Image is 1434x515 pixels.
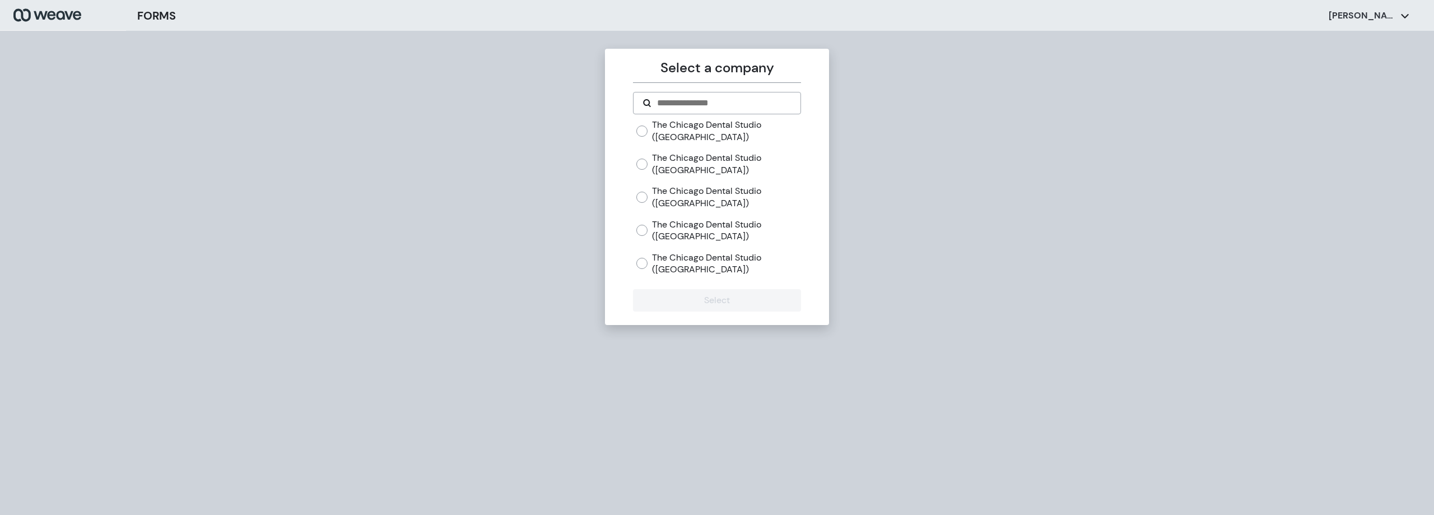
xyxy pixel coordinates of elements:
[1329,10,1396,22] p: [PERSON_NAME]
[137,7,176,24] h3: FORMS
[652,119,800,143] label: The Chicago Dental Studio ([GEOGRAPHIC_DATA])
[652,152,800,176] label: The Chicago Dental Studio ([GEOGRAPHIC_DATA])
[652,252,800,276] label: The Chicago Dental Studio ([GEOGRAPHIC_DATA])
[633,58,800,78] p: Select a company
[633,289,800,312] button: Select
[652,219,800,243] label: The Chicago Dental Studio ([GEOGRAPHIC_DATA])
[652,185,800,209] label: The Chicago Dental Studio ([GEOGRAPHIC_DATA])
[656,96,791,110] input: Search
